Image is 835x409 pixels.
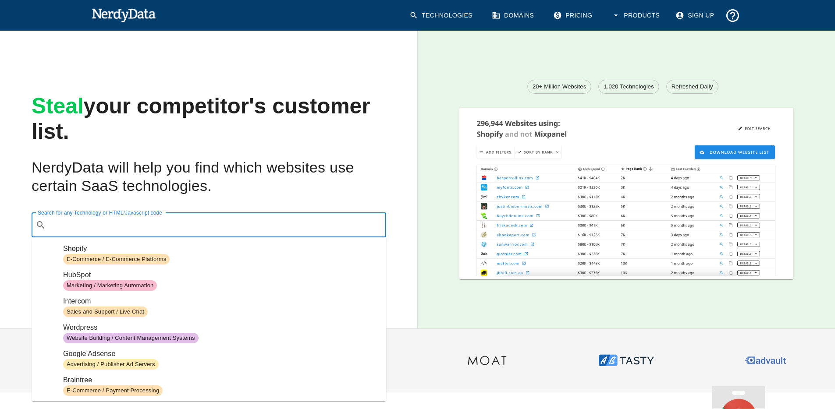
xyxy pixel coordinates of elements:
[599,82,659,91] span: 1.020 Technologies
[63,296,379,307] span: Intercom
[32,94,84,118] span: Steal
[63,255,170,264] span: E-Commerce / E-Commerce Platforms
[548,4,599,27] a: Pricing
[528,82,591,91] span: 20+ Million Websites
[598,332,654,388] img: ABTasty
[527,80,591,94] a: 20+ Million Websites
[32,159,386,195] h2: NerdyData will help you find which websites use certain SaaS technologies.
[606,4,667,27] button: Products
[404,4,480,27] a: Technologies
[487,4,541,27] a: Domains
[63,322,379,333] span: Wordpress
[63,308,148,316] span: Sales and Support / Live Chat
[92,6,156,24] img: NerdyData.com
[63,282,157,290] span: Marketing / Marketing Automation
[63,375,379,385] span: Braintree
[667,82,718,91] span: Refreshed Daily
[598,80,659,94] a: 1.020 Technologies
[63,270,379,280] span: HubSpot
[63,360,159,369] span: Advertising / Publisher Ad Servers
[670,4,721,27] a: Sign Up
[459,332,515,388] img: Moat
[32,94,386,145] h1: your competitor's customer list.
[63,243,379,254] span: Shopify
[459,108,793,276] img: A screenshot of a report showing the total number of websites using Shopify
[63,387,163,395] span: E-Commerce / Payment Processing
[737,332,793,388] img: Advault
[38,209,162,216] label: Search for any Technology or HTML/Javascript code
[63,349,379,359] span: Google Adsense
[721,4,744,27] button: Support and Documentation
[63,334,199,342] span: Website Building / Content Management Systems
[666,80,718,94] a: Refreshed Daily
